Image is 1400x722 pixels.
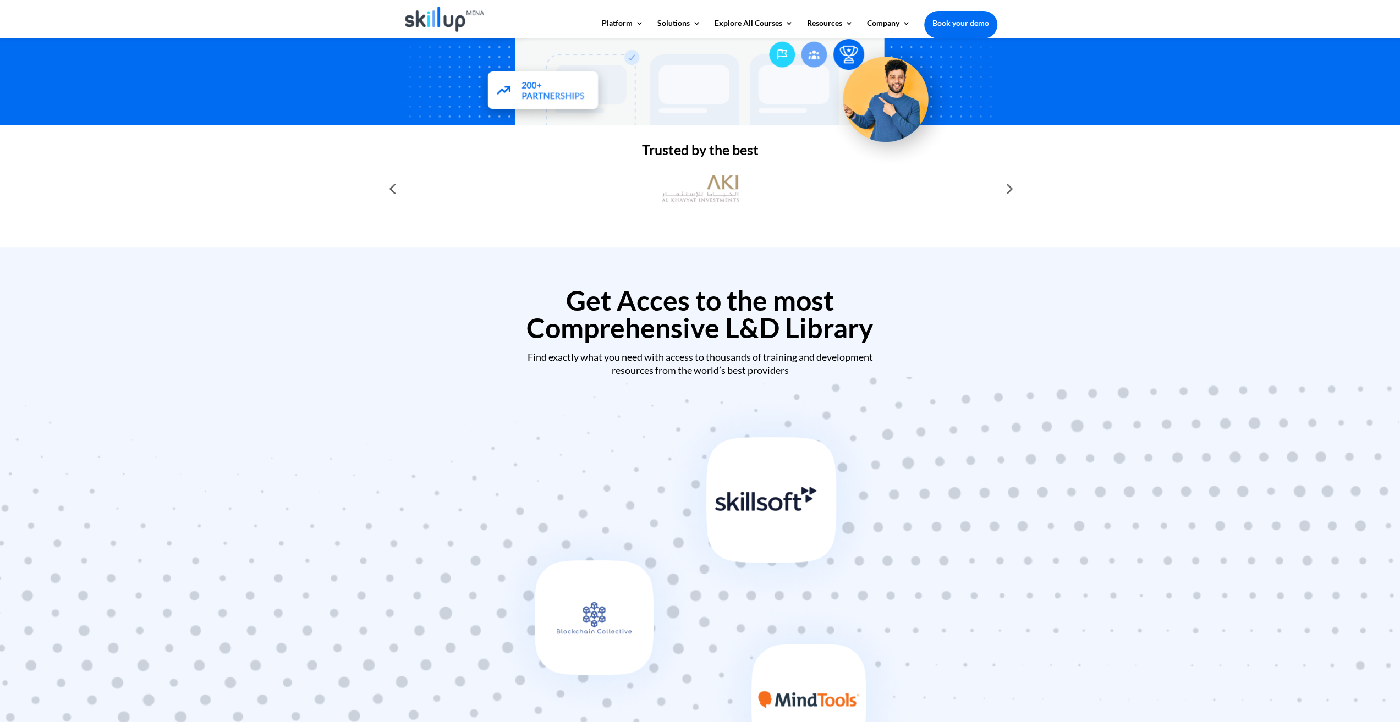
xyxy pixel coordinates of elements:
[662,169,739,208] img: al khayyat investments logo
[403,143,997,162] h2: Trusted by the best
[825,33,956,164] img: Upskill your workforce - SkillUp
[924,11,997,35] a: Book your demo
[715,19,793,38] a: Explore All Courses
[867,19,910,38] a: Company
[1345,669,1400,722] div: Widżet czatu
[403,286,997,347] h2: Get Acces to the most Comprehensive L&D Library
[807,19,853,38] a: Resources
[657,19,701,38] a: Solutions
[602,19,644,38] a: Platform
[403,351,997,377] div: Find exactly what you need with access to thousands of training and development resources from th...
[474,60,611,124] img: Partners - SkillUp Mena
[1345,669,1400,722] iframe: Chat Widget
[405,7,485,32] img: Skillup Mena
